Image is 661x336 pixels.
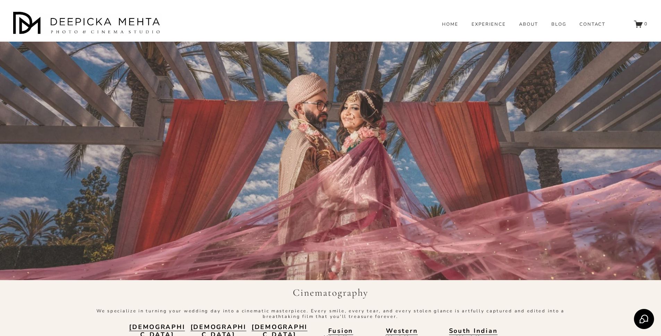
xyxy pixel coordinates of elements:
a: folder dropdown [551,21,566,27]
img: Austin Wedding Photographer - Deepicka Mehta Photography &amp; Cinematography [13,12,162,36]
span: BLOG [551,22,566,27]
p: We specialize in turning your wedding day into a cinematic masterpiece. Every smile, every tear, ... [88,309,574,319]
a: ABOUT [519,21,538,27]
span: 0 [644,21,648,27]
a: 0 items in cart [634,20,648,28]
a: CONTACT [579,21,606,27]
a: HOME [442,21,458,27]
span: Cinematography [293,287,368,299]
a: EXPERIENCE [472,21,506,27]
